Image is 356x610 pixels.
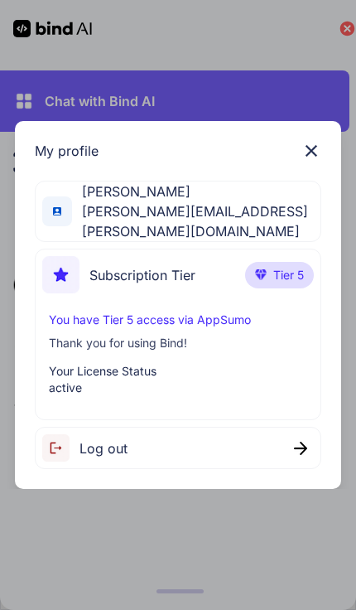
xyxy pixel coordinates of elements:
[294,442,307,455] img: close
[49,312,307,328] p: You have Tier 5 access via AppSumo
[72,182,320,201] span: [PERSON_NAME]
[49,363,307,380] p: Your License Status
[49,380,307,396] p: active
[301,141,321,161] img: close
[53,207,61,215] img: profile
[255,269,267,279] img: premium
[79,438,127,458] span: Log out
[49,335,307,351] p: Thank you for using Bind!
[72,201,320,241] span: [PERSON_NAME][EMAIL_ADDRESS][PERSON_NAME][DOMAIN_NAME]
[273,267,304,283] span: Tier 5
[42,434,79,462] img: logout
[35,141,99,161] h1: My profile
[42,256,79,293] img: subscription
[89,265,195,285] span: Subscription Tier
